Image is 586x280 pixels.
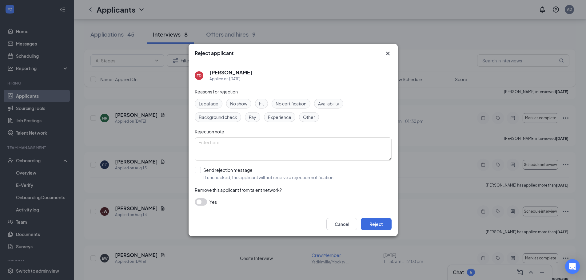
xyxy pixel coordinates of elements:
[565,259,580,274] div: Open Intercom Messenger
[361,218,392,230] button: Reject
[249,114,256,120] span: Pay
[199,100,218,107] span: Legal age
[318,100,339,107] span: Availability
[326,218,357,230] button: Cancel
[259,100,264,107] span: Fit
[303,114,315,120] span: Other
[384,50,392,57] svg: Cross
[209,76,252,82] div: Applied on [DATE]
[195,89,238,94] span: Reasons for rejection
[199,114,237,120] span: Background check
[209,69,252,76] h5: [PERSON_NAME]
[276,100,306,107] span: No certification
[195,50,233,57] h3: Reject applicant
[230,100,247,107] span: No show
[384,50,392,57] button: Close
[209,198,217,206] span: Yes
[268,114,291,120] span: Experience
[195,187,282,193] span: Remove this applicant from talent network?
[197,73,201,78] div: FD
[195,129,224,134] span: Rejection note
